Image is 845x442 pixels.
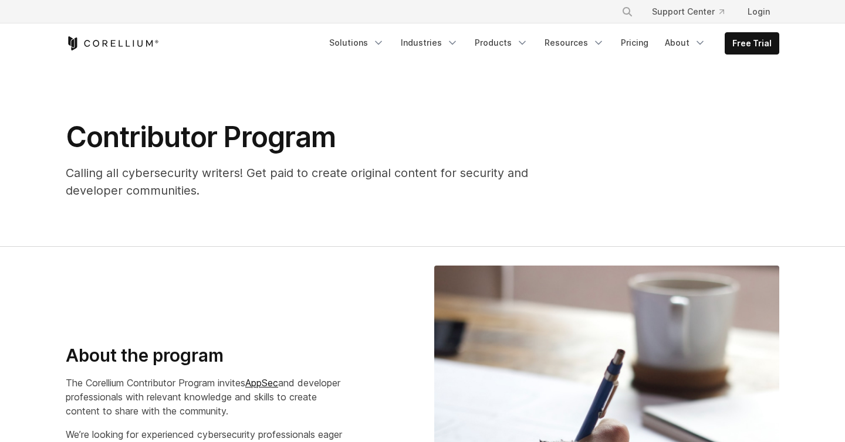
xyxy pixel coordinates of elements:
a: Support Center [643,1,734,22]
a: AppSec [245,377,278,389]
a: About [658,32,713,53]
div: Navigation Menu [322,32,779,55]
a: Resources [538,32,611,53]
a: Pricing [614,32,655,53]
a: Products [468,32,535,53]
p: The Corellium Contributor Program invites and developer professionals with relevant knowledge and... [66,376,353,418]
a: Corellium Home [66,36,159,50]
div: Navigation Menu [607,1,779,22]
h3: About the program [66,345,353,367]
a: Free Trial [725,33,779,54]
p: Calling all cybersecurity writers! Get paid to create original content for security and developer... [66,164,562,199]
a: Login [738,1,779,22]
a: Solutions [322,32,391,53]
button: Search [617,1,638,22]
h1: Contributor Program [66,120,562,155]
a: Industries [394,32,465,53]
